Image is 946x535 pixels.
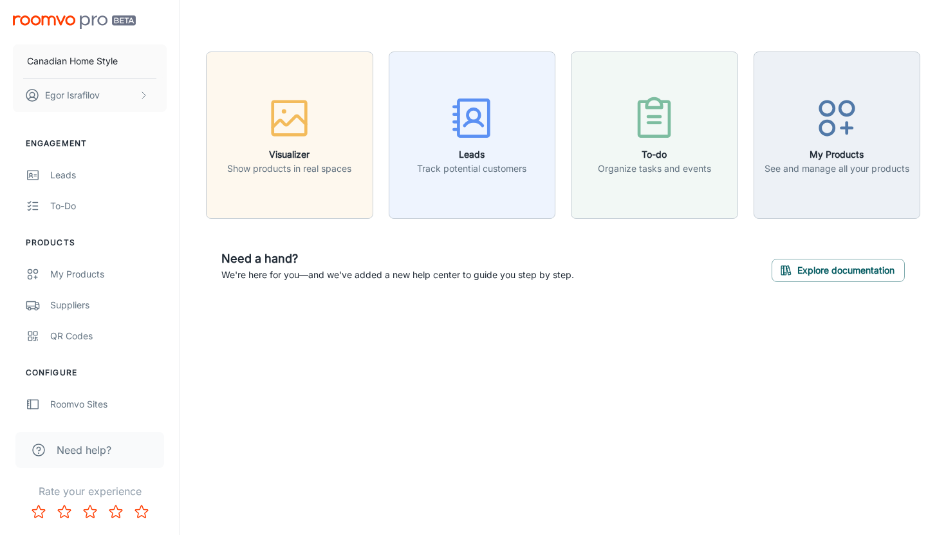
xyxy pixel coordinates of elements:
button: Explore documentation [772,259,905,282]
h6: Need a hand? [221,250,574,268]
a: To-doOrganize tasks and events [571,127,738,140]
img: Roomvo PRO Beta [13,15,136,29]
h6: To-do [598,147,711,162]
p: Show products in real spaces [227,162,351,176]
h6: My Products [765,147,909,162]
p: See and manage all your products [765,162,909,176]
p: Canadian Home Style [27,54,118,68]
a: LeadsTrack potential customers [389,127,556,140]
div: Leads [50,168,167,182]
button: My ProductsSee and manage all your products [754,52,921,219]
div: QR Codes [50,329,167,343]
button: LeadsTrack potential customers [389,52,556,219]
div: My Products [50,267,167,281]
p: Track potential customers [417,162,526,176]
div: Suppliers [50,298,167,312]
a: Explore documentation [772,263,905,276]
p: Egor Israfilov [45,88,100,102]
a: My ProductsSee and manage all your products [754,127,921,140]
button: VisualizerShow products in real spaces [206,52,373,219]
button: Egor Israfilov [13,79,167,112]
h6: Visualizer [227,147,351,162]
button: Canadian Home Style [13,44,167,78]
p: Organize tasks and events [598,162,711,176]
p: We're here for you—and we've added a new help center to guide you step by step. [221,268,574,282]
div: To-do [50,199,167,213]
button: To-doOrganize tasks and events [571,52,738,219]
h6: Leads [417,147,526,162]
